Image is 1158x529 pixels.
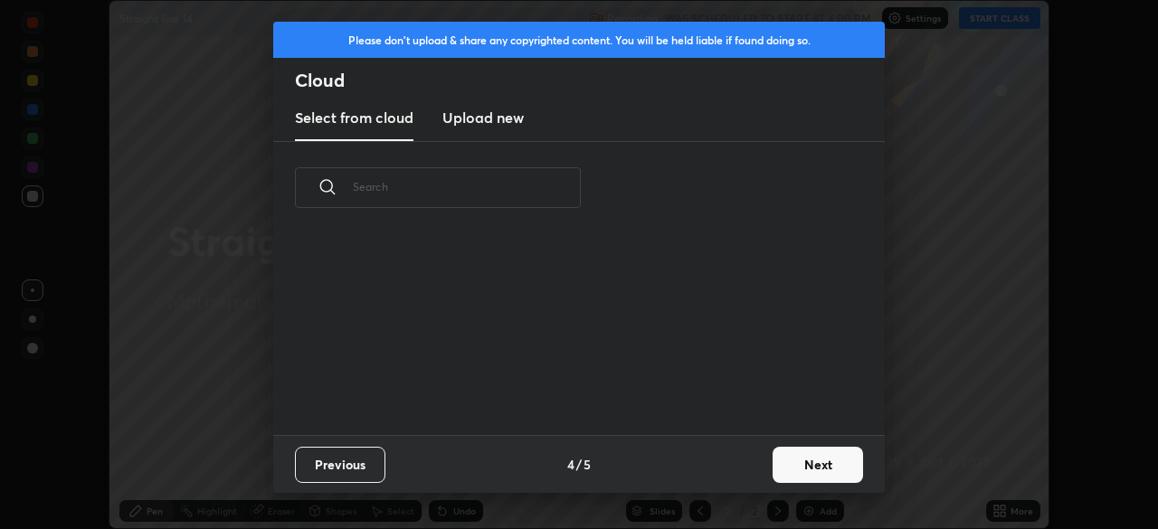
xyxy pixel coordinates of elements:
input: Search [353,148,581,225]
h4: / [576,455,582,474]
h2: Cloud [295,69,885,92]
button: Next [773,447,863,483]
div: Please don't upload & share any copyrighted content. You will be held liable if found doing so. [273,22,885,58]
h4: 4 [567,455,574,474]
h3: Select from cloud [295,107,413,128]
button: Previous [295,447,385,483]
h4: 5 [584,455,591,474]
h3: Upload new [442,107,524,128]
